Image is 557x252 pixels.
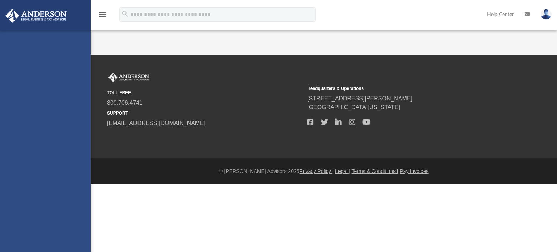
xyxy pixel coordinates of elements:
div: © [PERSON_NAME] Advisors 2025 [91,168,557,175]
a: menu [98,14,107,19]
a: [EMAIL_ADDRESS][DOMAIN_NAME] [107,120,205,126]
img: Anderson Advisors Platinum Portal [3,9,69,23]
a: Privacy Policy | [300,168,334,174]
img: User Pic [541,9,552,20]
a: [STREET_ADDRESS][PERSON_NAME] [307,95,412,102]
small: TOLL FREE [107,90,302,96]
img: Anderson Advisors Platinum Portal [107,73,150,82]
small: Headquarters & Operations [307,85,502,92]
a: Pay Invoices [400,168,428,174]
a: [GEOGRAPHIC_DATA][US_STATE] [307,104,400,110]
a: 800.706.4741 [107,100,143,106]
i: search [121,10,129,18]
a: Legal | [335,168,350,174]
a: Terms & Conditions | [352,168,399,174]
small: SUPPORT [107,110,302,116]
i: menu [98,10,107,19]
